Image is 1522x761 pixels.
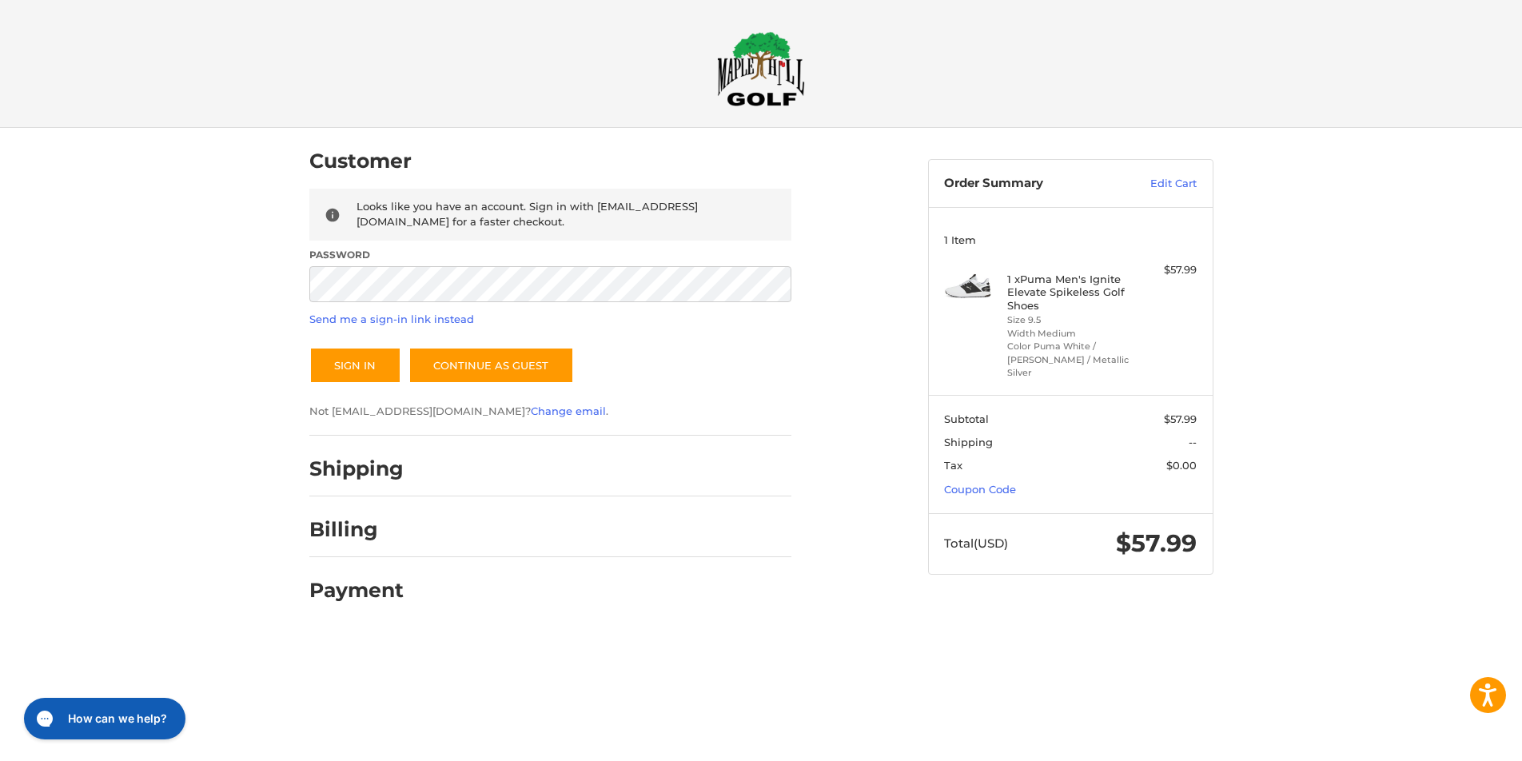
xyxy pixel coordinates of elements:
[309,456,404,481] h2: Shipping
[1007,313,1130,327] li: Size 9.5
[309,313,474,325] a: Send me a sign-in link instead
[1116,176,1197,192] a: Edit Cart
[309,248,791,262] label: Password
[309,347,401,384] button: Sign In
[1007,340,1130,380] li: Color Puma White / [PERSON_NAME] / Metallic Silver
[717,31,805,106] img: Maple Hill Golf
[944,233,1197,246] h3: 1 Item
[1134,262,1197,278] div: $57.99
[357,200,698,229] span: Looks like you have an account. Sign in with [EMAIL_ADDRESS][DOMAIN_NAME] for a faster checkout.
[1164,412,1197,425] span: $57.99
[309,149,412,173] h2: Customer
[16,692,190,745] iframe: Gorgias live chat messenger
[944,459,962,472] span: Tax
[944,412,989,425] span: Subtotal
[309,517,403,542] h2: Billing
[531,404,606,417] a: Change email
[1390,718,1522,761] iframe: Google Customer Reviews
[309,404,791,420] p: Not [EMAIL_ADDRESS][DOMAIN_NAME]? .
[944,536,1008,551] span: Total (USD)
[944,176,1116,192] h3: Order Summary
[408,347,574,384] a: Continue as guest
[1007,327,1130,341] li: Width Medium
[944,436,993,448] span: Shipping
[309,578,404,603] h2: Payment
[1007,273,1130,312] h4: 1 x Puma Men's Ignite Elevate Spikeless Golf Shoes
[1116,528,1197,558] span: $57.99
[1189,436,1197,448] span: --
[944,483,1016,496] a: Coupon Code
[1166,459,1197,472] span: $0.00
